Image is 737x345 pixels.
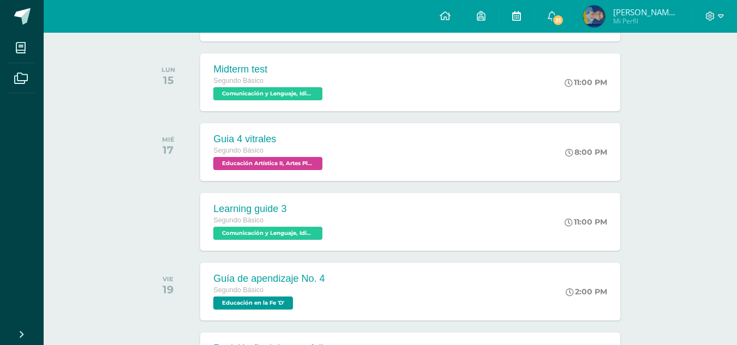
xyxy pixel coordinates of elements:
div: Midterm test [213,64,325,75]
span: Segundo Básico [213,147,263,154]
img: 14c217f1fe86282ee5d7a4661cfa6612.png [583,5,605,27]
span: Segundo Básico [213,77,263,84]
div: 11:00 PM [565,217,607,227]
span: Segundo Básico [213,216,263,224]
span: 31 [552,14,564,26]
div: VIE [163,275,173,283]
span: Educación en la Fe 'D' [213,296,293,310]
div: Guia 4 vitrales [213,134,325,145]
div: LUN [161,66,175,74]
span: [PERSON_NAME] de [PERSON_NAME] [613,7,679,17]
div: 2:00 PM [566,287,607,296]
div: 8:00 PM [565,147,607,157]
div: Learning guide 3 [213,203,325,215]
span: Comunicación y Lenguaje, Idioma Extranjero Inglés 'D' [213,87,322,100]
div: MIÉ [162,136,175,143]
div: 11:00 PM [565,77,607,87]
div: 17 [162,143,175,156]
div: 19 [163,283,173,296]
span: Segundo Básico [213,286,263,294]
div: 15 [161,74,175,87]
span: Mi Perfil [613,16,679,26]
div: Guía de apendizaje No. 4 [213,273,325,285]
span: Educación Artística II, Artes Plásticas 'D' [213,157,322,170]
span: Comunicación y Lenguaje, Idioma Extranjero Inglés 'D' [213,227,322,240]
